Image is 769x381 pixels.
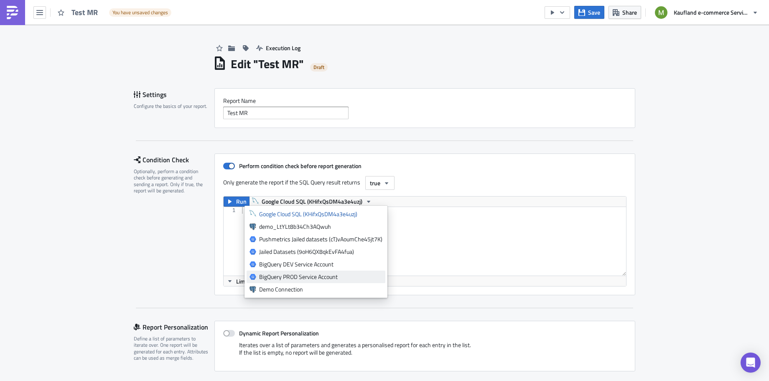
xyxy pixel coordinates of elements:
div: Define a list of parameters to iterate over. One report will be generated for each entry. Attribu... [134,335,209,361]
span: Share [622,8,637,17]
div: Report Personalization [134,321,214,333]
button: Kaufland e-commerce Services GmbH & Co. KG [650,3,763,22]
div: Open Intercom Messenger [741,353,761,373]
button: Execution Log [252,41,305,54]
label: Report Nam﻿e [223,97,626,105]
div: Iterates over a list of parameters and generates a personalised report for each entry in the list... [223,341,626,363]
span: Google Cloud SQL (KHifxQsDM4a3e4uzj) [262,197,362,207]
img: Avatar [654,5,668,20]
span: true [370,179,380,187]
h1: Edit " Test MR " [231,56,304,72]
span: Limit 1000 [236,277,263,286]
div: Settings [134,88,214,101]
label: Only generate the report if the SQL Query result returns [223,176,361,189]
span: Save [588,8,600,17]
button: true [365,176,395,190]
div: BigQuery DEV Service Account [259,260,382,268]
div: Configure the basics of your report. [134,103,209,109]
div: Demo Connection [259,285,382,294]
span: Execution Log [266,43,300,52]
img: PushMetrics [6,6,19,19]
span: You have unsaved changes [112,9,168,16]
strong: Perform condition check before report generation [239,161,362,170]
strong: Dynamic Report Personalization [239,329,319,338]
div: 1 [224,207,241,214]
button: Run [224,197,250,207]
button: Google Cloud SQL (KHifxQsDM4a3e4uzj) [249,197,375,207]
button: Save [574,6,604,19]
div: Google Cloud SQL (KHifxQsDM4a3e4uzj) [259,210,382,218]
div: demo_LtYLt8b34Ch3AQwuh [259,222,382,231]
button: Limit 1000 [224,276,266,286]
span: Draft [313,64,324,71]
div: Optionally, perform a condition check before generating and sending a report. Only if true, the r... [134,168,209,194]
div: Condition Check [134,153,214,166]
div: Jailed Datasets (9oH6QX8qkEvFA4fua) [259,248,382,256]
div: BigQuery PROD Service Account [259,273,382,281]
span: Test MR [71,7,105,18]
div: Pushmetrics Jailed datasets (cTJvAoumChe45jt7K) [259,235,382,243]
span: Kaufland e-commerce Services GmbH & Co. KG [674,8,749,17]
button: Share [609,6,641,19]
span: Run [236,197,247,207]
